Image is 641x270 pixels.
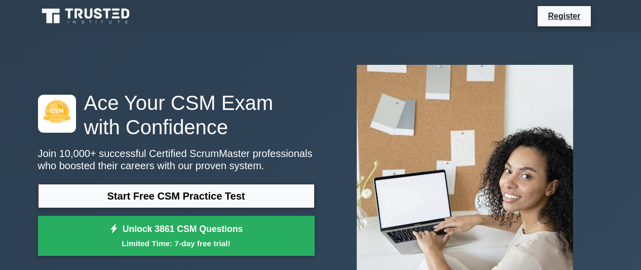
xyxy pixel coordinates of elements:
small: Limited Time: 7-day free trial! [51,238,302,249]
p: Join 10,000+ successful Certified ScrumMaster professionals who boosted their careers with our pr... [38,147,315,172]
h1: Ace Your CSM Exam with Confidence [38,91,315,139]
a: Register [542,10,586,22]
a: Start Free CSM Practice Test [38,184,315,208]
a: Unlock 3861 CSM QuestionsLimited Time: 7-day free trial! [38,216,315,256]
